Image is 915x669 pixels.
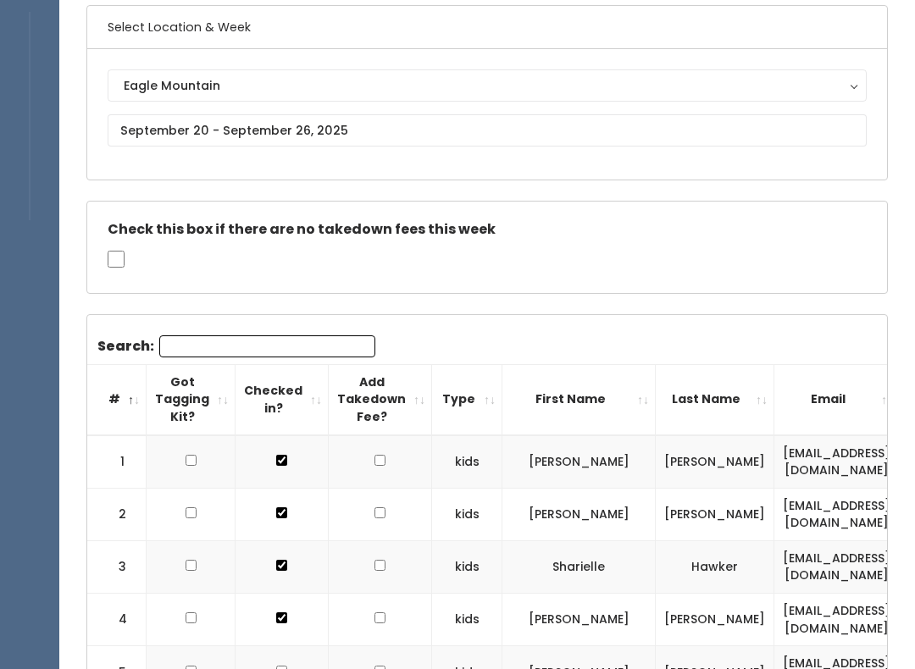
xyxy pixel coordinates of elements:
[87,435,147,489] td: 1
[656,488,774,540] td: [PERSON_NAME]
[108,222,867,237] h5: Check this box if there are no takedown fees this week
[108,114,867,147] input: September 20 - September 26, 2025
[656,540,774,593] td: Hawker
[432,435,502,489] td: kids
[656,435,774,489] td: [PERSON_NAME]
[502,435,656,489] td: [PERSON_NAME]
[87,488,147,540] td: 2
[774,594,900,646] td: [EMAIL_ADDRESS][DOMAIN_NAME]
[159,335,375,357] input: Search:
[87,364,147,434] th: #: activate to sort column descending
[97,335,375,357] label: Search:
[432,594,502,646] td: kids
[236,364,329,434] th: Checked in?: activate to sort column ascending
[656,594,774,646] td: [PERSON_NAME]
[329,364,432,434] th: Add Takedown Fee?: activate to sort column ascending
[774,540,900,593] td: [EMAIL_ADDRESS][DOMAIN_NAME]
[87,540,147,593] td: 3
[124,76,851,95] div: Eagle Mountain
[147,364,236,434] th: Got Tagging Kit?: activate to sort column ascending
[502,488,656,540] td: [PERSON_NAME]
[774,364,900,434] th: Email: activate to sort column ascending
[656,364,774,434] th: Last Name: activate to sort column ascending
[432,364,502,434] th: Type: activate to sort column ascending
[502,594,656,646] td: [PERSON_NAME]
[502,364,656,434] th: First Name: activate to sort column ascending
[108,69,867,102] button: Eagle Mountain
[87,594,147,646] td: 4
[774,435,900,489] td: [EMAIL_ADDRESS][DOMAIN_NAME]
[87,6,887,49] h6: Select Location & Week
[774,488,900,540] td: [EMAIL_ADDRESS][DOMAIN_NAME]
[432,540,502,593] td: kids
[502,540,656,593] td: Sharielle
[432,488,502,540] td: kids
